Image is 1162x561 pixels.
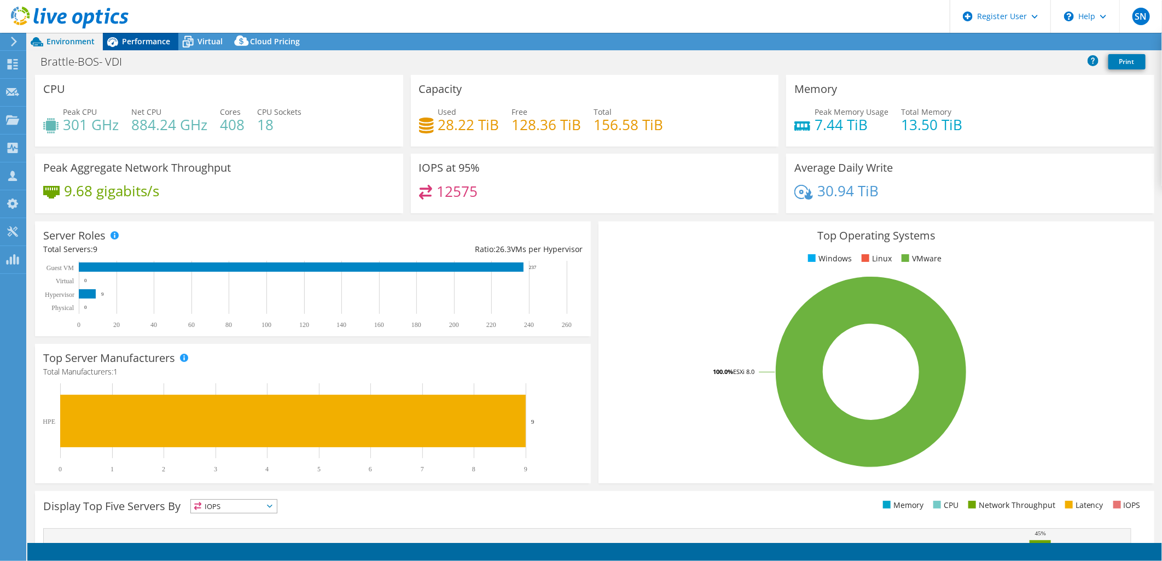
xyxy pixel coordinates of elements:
[438,107,457,117] span: Used
[529,265,537,270] text: 237
[63,119,119,131] h4: 301 GHz
[111,465,114,473] text: 1
[220,107,241,117] span: Cores
[931,499,958,511] li: CPU
[817,185,879,197] h4: 30.94 TiB
[188,321,195,329] text: 60
[438,119,499,131] h4: 28.22 TiB
[220,119,245,131] h4: 408
[36,56,139,68] h1: Brattle-BOS- VDI
[43,243,313,255] div: Total Servers:
[101,291,104,297] text: 9
[1111,499,1141,511] li: IOPS
[472,465,475,473] text: 8
[562,321,572,329] text: 260
[437,185,478,197] h4: 12575
[43,83,65,95] h3: CPU
[84,278,87,283] text: 0
[43,366,583,378] h4: Total Manufacturers:
[794,162,893,174] h3: Average Daily Write
[512,119,582,131] h4: 128.36 TiB
[45,291,74,299] text: Hypervisor
[419,83,462,95] h3: Capacity
[250,36,300,46] span: Cloud Pricing
[197,36,223,46] span: Virtual
[531,418,534,425] text: 9
[77,321,80,329] text: 0
[901,119,962,131] h4: 13.50 TiB
[1035,530,1046,536] text: 45%
[374,321,384,329] text: 160
[63,107,97,117] span: Peak CPU
[317,465,321,473] text: 5
[1064,11,1074,21] svg: \n
[191,500,277,513] span: IOPS
[150,321,157,329] text: 40
[449,321,459,329] text: 200
[51,304,74,312] text: Physical
[369,465,372,473] text: 6
[966,499,1055,511] li: Network Throughput
[496,244,511,254] span: 26.3
[93,244,97,254] span: 9
[713,367,733,376] tspan: 100.0%
[794,83,837,95] h3: Memory
[1108,54,1146,69] a: Print
[131,119,207,131] h4: 884.24 GHz
[43,230,106,242] h3: Server Roles
[265,465,269,473] text: 4
[901,107,951,117] span: Total Memory
[257,107,301,117] span: CPU Sockets
[84,305,87,310] text: 0
[262,321,271,329] text: 100
[880,499,923,511] li: Memory
[313,243,583,255] div: Ratio: VMs per Hypervisor
[162,465,165,473] text: 2
[899,253,942,265] li: VMware
[805,253,852,265] li: Windows
[64,185,159,197] h4: 9.68 gigabits/s
[486,321,496,329] text: 220
[43,162,231,174] h3: Peak Aggregate Network Throughput
[512,107,528,117] span: Free
[336,321,346,329] text: 140
[815,119,888,131] h4: 7.44 TiB
[43,352,175,364] h3: Top Server Manufacturers
[733,367,754,376] tspan: ESXi 8.0
[421,465,424,473] text: 7
[257,119,301,131] h4: 18
[594,119,664,131] h4: 156.58 TiB
[524,321,534,329] text: 240
[411,321,421,329] text: 180
[122,36,170,46] span: Performance
[607,230,1146,242] h3: Top Operating Systems
[113,366,118,377] span: 1
[225,321,232,329] text: 80
[56,277,74,285] text: Virtual
[214,465,217,473] text: 3
[131,107,161,117] span: Net CPU
[299,321,309,329] text: 120
[47,36,95,46] span: Environment
[594,107,612,117] span: Total
[59,465,62,473] text: 0
[43,418,55,425] text: HPE
[859,253,892,265] li: Linux
[47,264,74,272] text: Guest VM
[419,162,480,174] h3: IOPS at 95%
[1132,8,1150,25] span: SN
[815,107,888,117] span: Peak Memory Usage
[113,321,120,329] text: 20
[1062,499,1103,511] li: Latency
[524,465,527,473] text: 9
